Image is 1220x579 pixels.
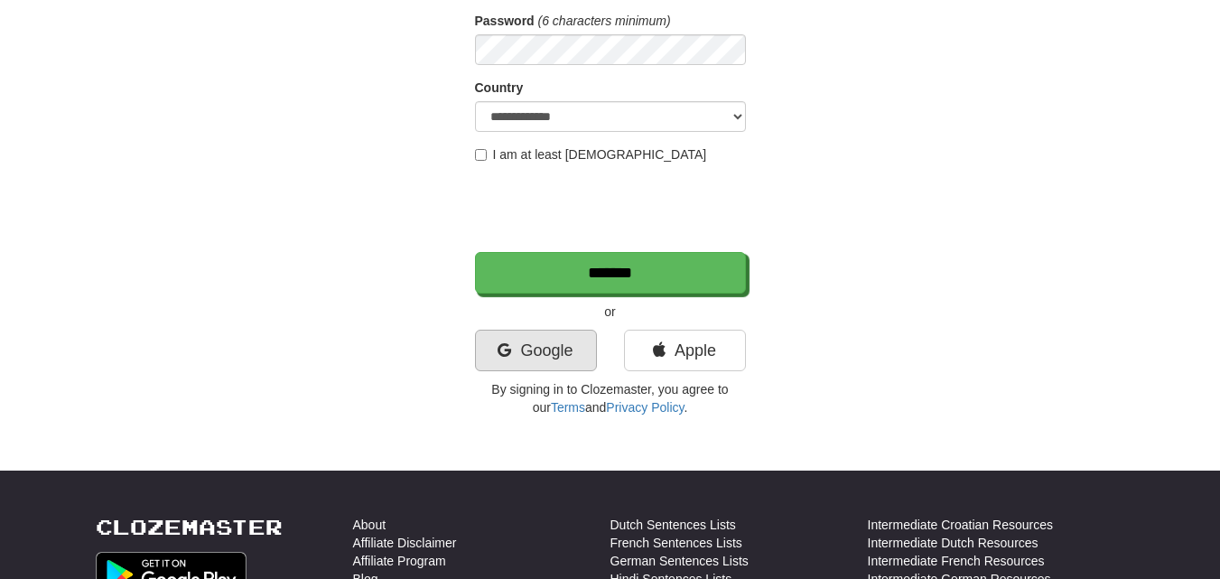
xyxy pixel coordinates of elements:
label: Country [475,79,524,97]
a: Intermediate French Resources [868,552,1045,570]
a: Terms [551,400,585,415]
em: (6 characters minimum) [538,14,671,28]
a: German Sentences Lists [610,552,749,570]
a: French Sentences Lists [610,534,742,552]
a: About [353,516,386,534]
a: Privacy Policy [606,400,684,415]
a: Dutch Sentences Lists [610,516,736,534]
iframe: reCAPTCHA [475,173,750,243]
a: Clozemaster [96,516,283,538]
a: Apple [624,330,746,371]
a: Intermediate Dutch Resources [868,534,1038,552]
a: Intermediate Croatian Resources [868,516,1053,534]
p: or [475,303,746,321]
label: I am at least [DEMOGRAPHIC_DATA] [475,145,707,163]
a: Affiliate Program [353,552,446,570]
label: Password [475,12,535,30]
a: Google [475,330,597,371]
p: By signing in to Clozemaster, you agree to our and . [475,380,746,416]
input: I am at least [DEMOGRAPHIC_DATA] [475,149,487,161]
a: Affiliate Disclaimer [353,534,457,552]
